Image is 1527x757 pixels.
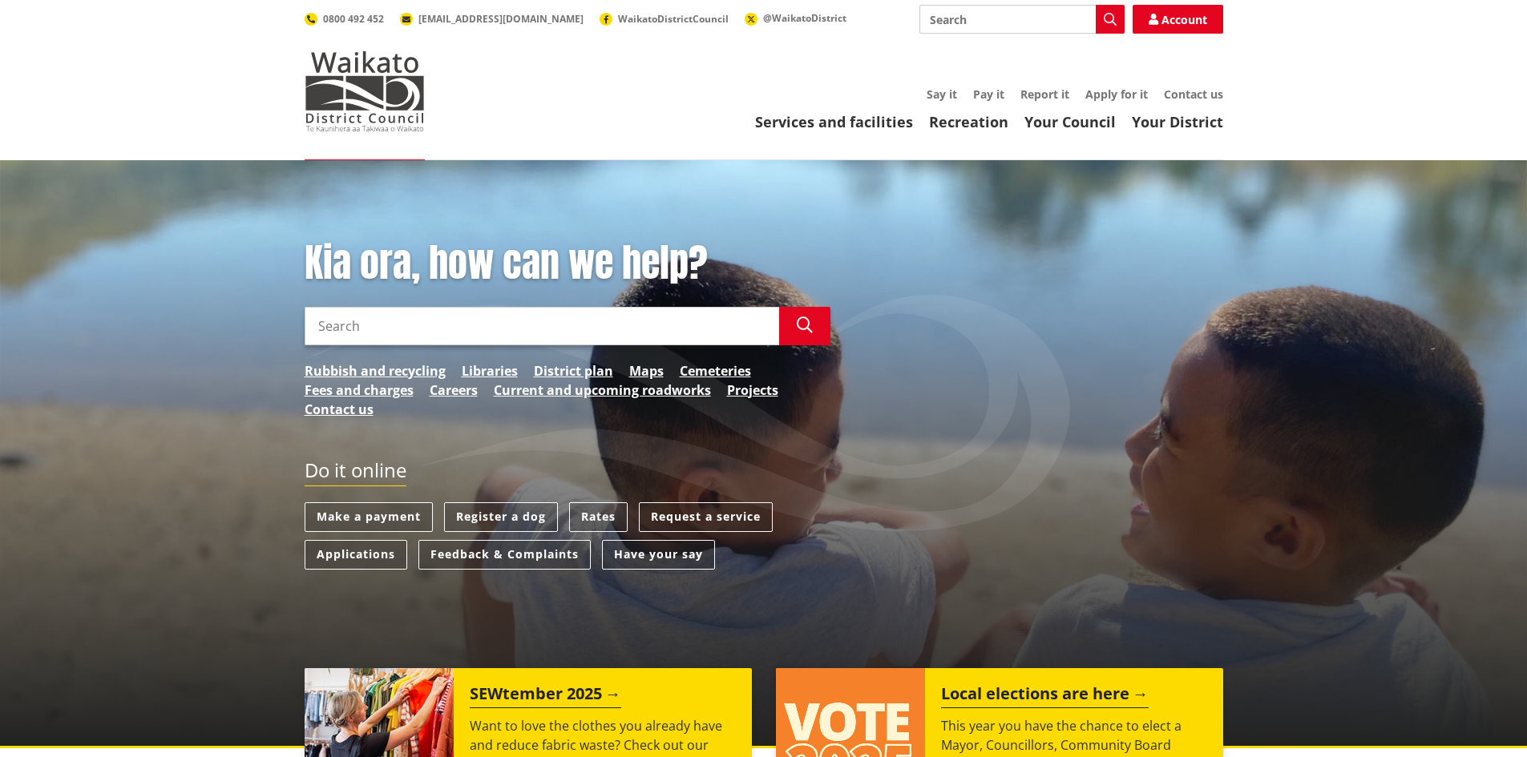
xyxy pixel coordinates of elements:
[470,684,621,708] h2: SEWtember 2025
[919,5,1125,34] input: Search input
[305,51,425,131] img: Waikato District Council - Te Kaunihera aa Takiwaa o Waikato
[305,540,407,570] a: Applications
[444,502,558,532] a: Register a dog
[305,459,406,487] h2: Do it online
[534,361,613,381] a: District plan
[602,540,715,570] a: Have your say
[305,307,779,345] input: Search input
[305,12,384,26] a: 0800 492 452
[927,87,957,102] a: Say it
[763,11,846,25] span: @WaikatoDistrict
[305,400,374,419] a: Contact us
[1024,112,1116,131] a: Your Council
[941,684,1149,708] h2: Local elections are here
[305,361,446,381] a: Rubbish and recycling
[973,87,1004,102] a: Pay it
[1020,87,1069,102] a: Report it
[305,381,414,400] a: Fees and charges
[462,361,518,381] a: Libraries
[305,502,433,532] a: Make a payment
[680,361,751,381] a: Cemeteries
[727,381,778,400] a: Projects
[430,381,478,400] a: Careers
[600,12,729,26] a: WaikatoDistrictCouncil
[494,381,711,400] a: Current and upcoming roadworks
[745,11,846,25] a: @WaikatoDistrict
[755,112,913,131] a: Services and facilities
[1132,112,1223,131] a: Your District
[418,12,584,26] span: [EMAIL_ADDRESS][DOMAIN_NAME]
[929,112,1008,131] a: Recreation
[569,502,628,532] a: Rates
[400,12,584,26] a: [EMAIL_ADDRESS][DOMAIN_NAME]
[418,540,591,570] a: Feedback & Complaints
[1453,690,1511,747] iframe: Messenger Launcher
[1133,5,1223,34] a: Account
[629,361,664,381] a: Maps
[618,12,729,26] span: WaikatoDistrictCouncil
[639,502,773,532] a: Request a service
[1164,87,1223,102] a: Contact us
[1085,87,1148,102] a: Apply for it
[305,240,830,287] h1: Kia ora, how can we help?
[323,12,384,26] span: 0800 492 452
